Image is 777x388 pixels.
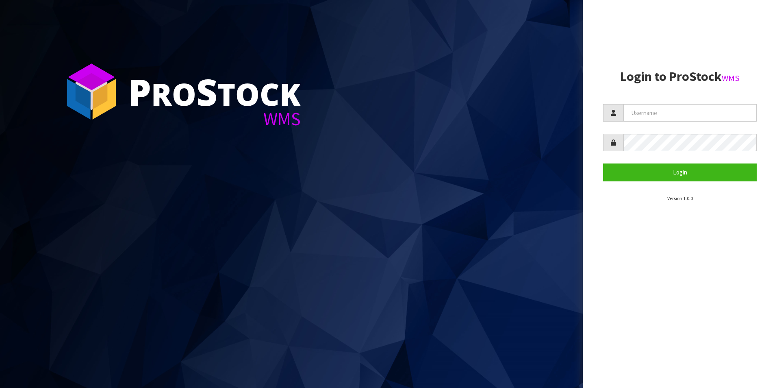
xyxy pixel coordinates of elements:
[196,67,217,116] span: S
[603,163,757,181] button: Login
[61,61,122,122] img: ProStock Cube
[128,110,301,128] div: WMS
[128,73,301,110] div: ro tock
[667,195,693,201] small: Version 1.0.0
[128,67,151,116] span: P
[623,104,757,122] input: Username
[722,73,740,83] small: WMS
[603,70,757,84] h2: Login to ProStock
